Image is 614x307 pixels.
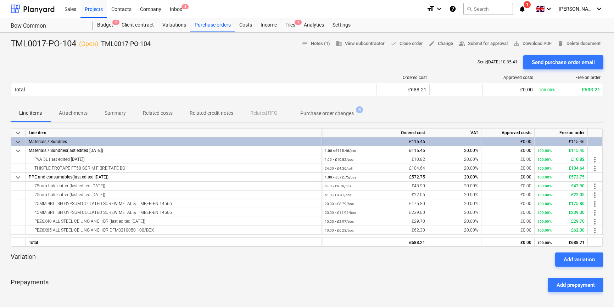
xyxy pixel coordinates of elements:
span: done [390,40,397,47]
div: £10.82 [325,155,425,164]
div: TML0017-PO-104 [11,38,151,50]
span: View subcontractor [336,40,385,48]
div: £0.00 [484,182,531,191]
small: 100.00% [537,158,552,161]
div: £0.00 [484,155,531,164]
div: Ordered cost [379,75,427,80]
div: £104.64 [537,164,585,173]
span: more_vert [591,164,599,173]
small: 100.00% [537,166,552,170]
div: £175.80 [325,199,425,208]
span: 8 [356,106,363,113]
p: Summary [105,109,126,117]
span: Materials / Sundries [29,148,67,153]
div: £688.21 [539,87,600,92]
a: Analytics [300,18,328,32]
span: keyboard_arrow_down [14,173,22,182]
div: 20.00% [428,208,481,217]
a: Purchase orders [190,18,235,32]
p: Attachments [59,109,88,117]
div: £115.46 [537,137,585,146]
div: £104.64 [325,164,425,173]
button: Download PDF [510,38,554,49]
p: TML0017-PO-104 [101,40,151,48]
span: more_vert [591,209,599,217]
div: £0.00 [484,238,531,247]
div: 25mm hole cutter (last edited 08 Oct 2025) [29,191,319,199]
p: Variation [11,252,36,267]
div: 20.00% [428,173,481,182]
div: Approved costs [481,129,535,137]
small: 1.00 × £10.82 / pcs [325,158,353,161]
a: Client contract [117,18,158,32]
div: Total [14,87,25,92]
span: 2 [112,20,119,25]
div: 20.00% [428,226,481,235]
span: Change [429,40,453,48]
div: £0.00 [484,217,531,226]
div: THISTLE PROTAPE FT50 SCRIM FIBRE TAPE BG [29,164,319,172]
a: Files1 [281,18,300,32]
div: £688.21 [379,87,426,92]
div: £688.21 [537,238,585,247]
p: Prepayments [11,278,49,292]
small: 100.00% [537,149,552,153]
div: (last edited [DATE]) [26,146,322,155]
span: edit [429,40,435,47]
div: PBZ6X40 ALL STEEL CEILING ANCHOR (last edited 08 Oct 2025) [29,217,319,226]
a: Income [256,18,281,32]
i: Knowledge base [449,5,456,13]
span: search [467,6,472,12]
div: 20.00% [428,146,481,155]
small: 24.00 × £4.36 / roll [325,166,352,170]
span: Notes (1) [302,40,330,48]
button: Search [463,3,513,15]
div: PVA 5L (last edited 08 Oct 2025) [29,155,319,164]
div: £62.30 [325,226,425,235]
small: 100.00% [537,184,552,188]
span: more_vert [591,226,599,235]
a: Costs [235,18,256,32]
span: Delete document [557,40,601,48]
div: PBZ6X65 ALL STEEL CEILING ANCHOR DFM3310050 100/BOX [29,226,319,234]
div: £239.00 [325,208,425,217]
p: Purchase order changes [300,110,354,117]
div: £239.00 [537,208,585,217]
span: delete [557,40,564,47]
div: £688.21 [325,238,425,247]
small: 100.00% [537,228,552,232]
i: keyboard_arrow_down [435,5,443,13]
div: £10.82 [537,155,585,164]
span: Close order [390,40,423,48]
button: Submit for approval [456,38,510,49]
div: £0.00 [484,199,531,208]
small: 100.00% [537,211,552,215]
div: Add prepayment [557,280,595,290]
span: PPE and consumables [29,175,72,180]
i: format_size [426,5,435,13]
div: Materials / Sundries [29,137,319,146]
small: 10.00 × £6.23 / box [325,228,354,232]
div: Settings [328,18,355,32]
small: 100.00% [537,241,552,245]
span: 3 [182,4,189,9]
p: Related credit notes [190,109,233,117]
button: View subcontractor [333,38,387,49]
div: Files [281,18,300,32]
div: Budget [93,18,117,32]
div: Free on order [535,129,588,137]
p: Sent : [DATE] 10:35:41 [478,59,518,65]
span: keyboard_arrow_down [14,147,22,155]
span: more_vert [591,191,599,199]
div: £115.46 [325,137,425,146]
a: Budget2 [93,18,117,32]
div: Add variation [564,255,595,264]
div: £175.80 [537,199,585,208]
div: £0.00 [486,87,533,92]
div: 20.00% [428,199,481,208]
span: save_alt [513,40,520,47]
